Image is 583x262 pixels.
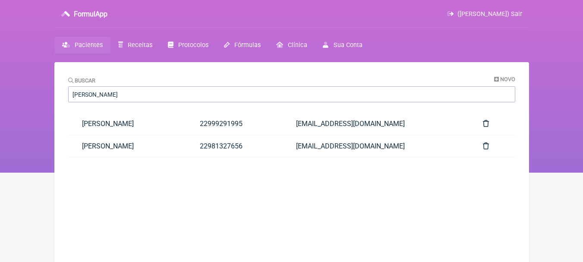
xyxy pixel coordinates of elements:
span: Pacientes [75,41,103,49]
a: [EMAIL_ADDRESS][DOMAIN_NAME] [282,113,469,135]
a: Protocolos [160,37,216,54]
a: [PERSON_NAME] [68,113,186,135]
label: Buscar [68,77,96,84]
a: Novo [494,76,515,82]
span: Receitas [128,41,152,49]
input: Paciente [68,86,515,102]
span: Novo [500,76,515,82]
a: [EMAIL_ADDRESS][DOMAIN_NAME] [282,135,469,157]
span: Clínica [288,41,307,49]
h3: FormulApp [74,10,107,18]
a: ([PERSON_NAME]) Sair [447,10,522,18]
a: Fórmulas [216,37,268,54]
span: Fórmulas [234,41,261,49]
a: Pacientes [54,37,110,54]
a: 22999291995 [186,113,282,135]
a: [PERSON_NAME] [68,135,186,157]
span: Protocolos [178,41,208,49]
span: Sua Conta [334,41,362,49]
span: ([PERSON_NAME]) Sair [457,10,522,18]
a: 22981327656 [186,135,282,157]
a: Sua Conta [315,37,370,54]
a: Clínica [268,37,315,54]
a: Receitas [110,37,160,54]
